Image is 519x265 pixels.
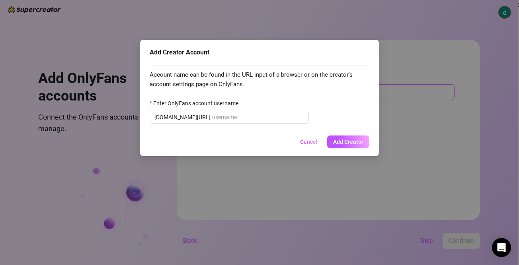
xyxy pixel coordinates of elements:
button: Add Creator [327,135,369,148]
span: [DOMAIN_NAME][URL] [154,113,211,122]
button: Cancel [294,135,324,148]
input: Enter OnlyFans account username [212,113,304,122]
span: Account name can be found in the URL input of a browser or on the creator's account settings page... [150,70,369,89]
span: Add Creator [333,139,363,145]
div: Open Intercom Messenger [492,238,511,257]
div: Add Creator Account [150,48,369,57]
span: Cancel [300,139,318,145]
label: Enter OnlyFans account username [150,99,244,108]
